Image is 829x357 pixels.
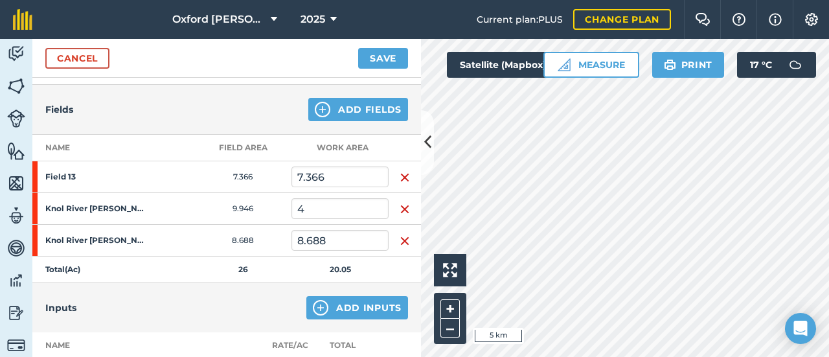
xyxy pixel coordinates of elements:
strong: 20.05 [330,264,351,274]
td: 9.946 [194,193,291,225]
h4: Fields [45,102,73,117]
strong: 26 [238,264,248,274]
img: A question mark icon [731,13,747,26]
img: svg+xml;base64,PD94bWwgdmVyc2lvbj0iMS4wIiBlbmNvZGluZz0idXRmLTgiPz4KPCEtLSBHZW5lcmF0b3I6IEFkb2JlIE... [7,238,25,258]
img: svg+xml;base64,PD94bWwgdmVyc2lvbj0iMS4wIiBlbmNvZGluZz0idXRmLTgiPz4KPCEtLSBHZW5lcmF0b3I6IEFkb2JlIE... [7,206,25,225]
img: Two speech bubbles overlapping with the left bubble in the forefront [695,13,710,26]
span: 2025 [301,12,325,27]
img: svg+xml;base64,PHN2ZyB4bWxucz0iaHR0cDovL3d3dy53My5vcmcvMjAwMC9zdmciIHdpZHRoPSIxNCIgaGVpZ2h0PSIyNC... [315,102,330,117]
button: Print [652,52,725,78]
img: svg+xml;base64,PHN2ZyB4bWxucz0iaHR0cDovL3d3dy53My5vcmcvMjAwMC9zdmciIHdpZHRoPSI1NiIgaGVpZ2h0PSI2MC... [7,141,25,161]
img: svg+xml;base64,PD94bWwgdmVyc2lvbj0iMS4wIiBlbmNvZGluZz0idXRmLTgiPz4KPCEtLSBHZW5lcmF0b3I6IEFkb2JlIE... [7,109,25,128]
img: A cog icon [804,13,819,26]
strong: Total ( Ac ) [45,264,80,274]
img: svg+xml;base64,PHN2ZyB4bWxucz0iaHR0cDovL3d3dy53My5vcmcvMjAwMC9zdmciIHdpZHRoPSIxNiIgaGVpZ2h0PSIyNC... [400,233,410,249]
img: svg+xml;base64,PHN2ZyB4bWxucz0iaHR0cDovL3d3dy53My5vcmcvMjAwMC9zdmciIHdpZHRoPSI1NiIgaGVpZ2h0PSI2MC... [7,174,25,193]
span: 17 ° C [750,52,772,78]
button: 17 °C [737,52,816,78]
button: + [440,299,460,319]
img: svg+xml;base64,PHN2ZyB4bWxucz0iaHR0cDovL3d3dy53My5vcmcvMjAwMC9zdmciIHdpZHRoPSIxOSIgaGVpZ2h0PSIyNC... [664,57,676,73]
button: Save [358,48,408,69]
img: Ruler icon [558,58,571,71]
th: Name [32,135,194,161]
button: Add Fields [308,98,408,121]
img: svg+xml;base64,PD94bWwgdmVyc2lvbj0iMS4wIiBlbmNvZGluZz0idXRmLTgiPz4KPCEtLSBHZW5lcmF0b3I6IEFkb2JlIE... [7,303,25,323]
button: Add Inputs [306,296,408,319]
strong: Field 13 [45,172,146,182]
img: svg+xml;base64,PD94bWwgdmVyc2lvbj0iMS4wIiBlbmNvZGluZz0idXRmLTgiPz4KPCEtLSBHZW5lcmF0b3I6IEFkb2JlIE... [7,336,25,354]
td: 7.366 [194,161,291,193]
a: Cancel [45,48,109,69]
img: svg+xml;base64,PD94bWwgdmVyc2lvbj0iMS4wIiBlbmNvZGluZz0idXRmLTgiPz4KPCEtLSBHZW5lcmF0b3I6IEFkb2JlIE... [7,44,25,63]
span: Oxford [PERSON_NAME] Farm [172,12,266,27]
img: svg+xml;base64,PD94bWwgdmVyc2lvbj0iMS4wIiBlbmNvZGluZz0idXRmLTgiPz4KPCEtLSBHZW5lcmF0b3I6IEFkb2JlIE... [7,271,25,290]
img: svg+xml;base64,PHN2ZyB4bWxucz0iaHR0cDovL3d3dy53My5vcmcvMjAwMC9zdmciIHdpZHRoPSI1NiIgaGVpZ2h0PSI2MC... [7,76,25,96]
img: svg+xml;base64,PHN2ZyB4bWxucz0iaHR0cDovL3d3dy53My5vcmcvMjAwMC9zdmciIHdpZHRoPSIxNiIgaGVpZ2h0PSIyNC... [400,170,410,185]
th: Work area [291,135,389,161]
img: svg+xml;base64,PHN2ZyB4bWxucz0iaHR0cDovL3d3dy53My5vcmcvMjAwMC9zdmciIHdpZHRoPSIxNiIgaGVpZ2h0PSIyNC... [400,202,410,217]
th: Field Area [194,135,291,161]
img: svg+xml;base64,PHN2ZyB4bWxucz0iaHR0cDovL3d3dy53My5vcmcvMjAwMC9zdmciIHdpZHRoPSIxNCIgaGVpZ2h0PSIyNC... [313,300,328,316]
img: svg+xml;base64,PD94bWwgdmVyc2lvbj0iMS4wIiBlbmNvZGluZz0idXRmLTgiPz4KPCEtLSBHZW5lcmF0b3I6IEFkb2JlIE... [782,52,808,78]
strong: Knol River [PERSON_NAME] - 2022 [45,203,146,214]
button: Measure [543,52,639,78]
img: svg+xml;base64,PHN2ZyB4bWxucz0iaHR0cDovL3d3dy53My5vcmcvMjAwMC9zdmciIHdpZHRoPSIxNyIgaGVpZ2h0PSIxNy... [769,12,782,27]
td: 8.688 [194,225,291,257]
h4: Inputs [45,301,76,315]
strong: Knol River [PERSON_NAME] 2023 [45,235,146,246]
div: Open Intercom Messenger [785,313,816,344]
button: Satellite (Mapbox) [447,52,571,78]
a: Change plan [573,9,671,30]
img: Four arrows, one pointing top left, one top right, one bottom right and the last bottom left [443,263,457,277]
button: – [440,319,460,338]
img: fieldmargin Logo [13,9,32,30]
span: Current plan : PLUS [477,12,563,27]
